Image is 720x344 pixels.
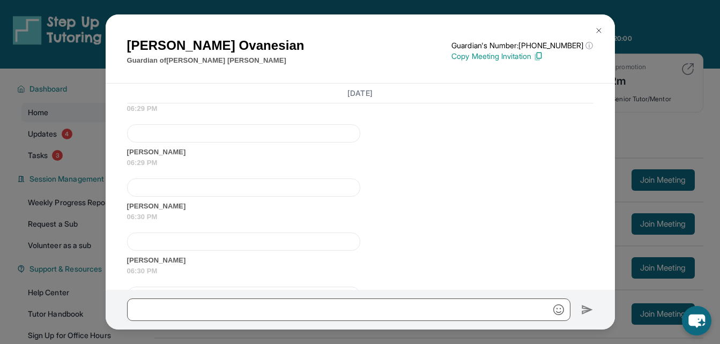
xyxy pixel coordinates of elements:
h3: [DATE] [127,88,593,99]
img: Close Icon [595,26,603,35]
span: [PERSON_NAME] [127,255,593,266]
h1: [PERSON_NAME] Ovanesian [127,36,305,55]
span: 06:30 PM [127,212,593,222]
span: [PERSON_NAME] [127,147,593,158]
span: 06:30 PM [127,266,593,276]
p: Copy Meeting Invitation [451,51,593,62]
button: chat-button [682,306,711,335]
span: 06:29 PM [127,103,593,114]
p: Guardian's Number: [PHONE_NUMBER] [451,40,593,51]
span: [PERSON_NAME] [127,201,593,212]
p: Guardian of [PERSON_NAME] [PERSON_NAME] [127,55,305,66]
img: Copy Icon [533,51,543,61]
span: ⓘ [585,40,593,51]
span: 06:29 PM [127,158,593,168]
img: Emoji [553,304,564,315]
img: Send icon [581,303,593,316]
